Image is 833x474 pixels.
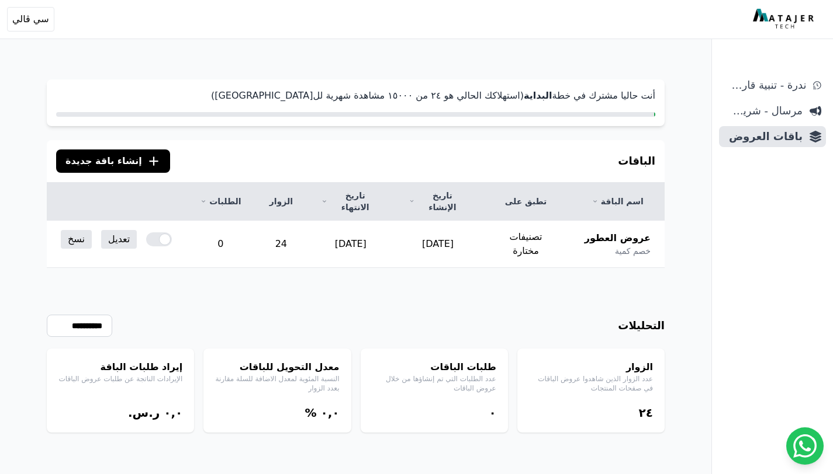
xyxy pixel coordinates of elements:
h4: معدل التحويل للباقات [215,360,339,374]
div: ٢٤ [529,405,653,421]
span: سي ڤالي [12,12,49,26]
span: ر.س. [128,406,160,420]
button: إنشاء باقة جديدة [56,149,170,173]
p: عدد الطلبات التي تم إنشاؤها من خلال عروض الباقات [372,374,496,393]
h3: التحليلات [618,318,665,334]
span: عروض العطور [585,231,651,245]
td: 0 [186,221,255,268]
a: اسم الباقة [585,196,651,207]
h4: إيراد طلبات الباقة [58,360,182,374]
span: إنشاء باقة جديدة [65,154,142,168]
span: ندرة - تنبية قارب علي النفاذ [724,77,806,93]
td: [DATE] [307,221,395,268]
p: النسبة المئوية لمعدل الاضافة للسلة مقارنة بعدد الزوار [215,374,339,393]
img: MatajerTech Logo [753,9,817,30]
h4: طلبات الباقات [372,360,496,374]
div: ۰ [372,405,496,421]
h3: الباقات [618,153,655,169]
a: تعديل [101,230,137,249]
span: مرسال - شريط دعاية [724,103,803,119]
td: 24 [255,221,307,268]
a: تاريخ الانتهاء [321,190,381,213]
span: % [305,406,316,420]
span: خصم كمية [615,245,651,257]
td: تصنيفات مختارة [481,221,570,268]
strong: البداية [524,90,552,101]
a: الطلبات [200,196,241,207]
a: تاريخ الإنشاء [409,190,468,213]
button: سي ڤالي [7,7,54,32]
bdi: ۰,۰ [164,406,182,420]
bdi: ۰,۰ [320,406,339,420]
span: باقات العروض [724,128,803,145]
td: [DATE] [395,221,482,268]
th: تطبق على [481,183,570,221]
th: الزوار [255,183,307,221]
a: نسخ [61,230,92,249]
p: عدد الزوار الذين شاهدوا عروض الباقات في صفحات المنتجات [529,374,653,393]
p: الإيرادات الناتجة عن طلبات عروض الباقات [58,374,182,384]
p: أنت حاليا مشترك في خطة (استهلاكك الحالي هو ٢٤ من ١٥۰۰۰ مشاهدة شهرية لل[GEOGRAPHIC_DATA]) [56,89,655,103]
h4: الزوار [529,360,653,374]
